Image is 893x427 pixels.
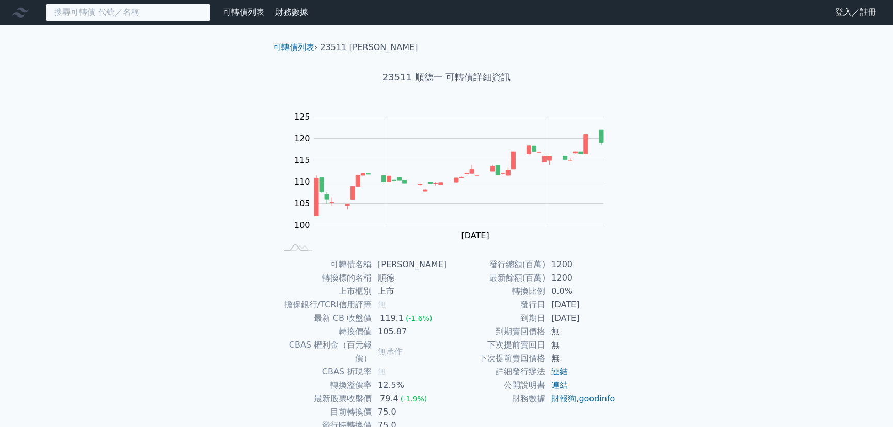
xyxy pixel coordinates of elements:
td: 1200 [545,258,616,271]
g: Chart [289,112,619,240]
td: 無 [545,352,616,365]
td: 到期賣回價格 [446,325,545,338]
tspan: 115 [294,155,310,165]
tspan: 100 [294,220,310,230]
a: 財務數據 [275,7,308,17]
td: , [545,392,616,405]
td: 可轉債名稱 [277,258,372,271]
td: 順德 [372,271,446,285]
td: 詳細發行辦法 [446,365,545,379]
td: CBAS 折現率 [277,365,372,379]
td: CBAS 權利金（百元報價） [277,338,372,365]
td: 最新餘額(百萬) [446,271,545,285]
td: 發行總額(百萬) [446,258,545,271]
td: 最新 CB 收盤價 [277,311,372,325]
td: 轉換溢價率 [277,379,372,392]
a: 財報狗 [551,393,576,403]
span: (-1.6%) [406,314,433,322]
td: 0.0% [545,285,616,298]
a: 連結 [551,367,568,376]
td: 12.5% [372,379,446,392]
td: [DATE] [545,311,616,325]
tspan: 125 [294,112,310,122]
span: 無 [378,300,386,309]
tspan: 110 [294,177,310,187]
td: 上市 [372,285,446,298]
a: 可轉債列表 [273,42,314,52]
td: [PERSON_NAME] [372,258,446,271]
input: 搜尋可轉債 代號／名稱 [45,4,211,21]
td: 轉換比例 [446,285,545,298]
td: 下次提前賣回價格 [446,352,545,365]
td: 1200 [545,271,616,285]
a: 連結 [551,380,568,390]
td: 105.87 [372,325,446,338]
td: 發行日 [446,298,545,311]
tspan: [DATE] [461,231,489,240]
tspan: 105 [294,199,310,208]
li: 23511 [PERSON_NAME] [321,41,418,54]
td: [DATE] [545,298,616,311]
a: goodinfo [579,393,615,403]
td: 最新股票收盤價 [277,392,372,405]
td: 轉換標的名稱 [277,271,372,285]
td: 下次提前賣回日 [446,338,545,352]
td: 上市櫃別 [277,285,372,298]
div: 79.4 [378,392,401,405]
td: 財務數據 [446,392,545,405]
div: 119.1 [378,311,406,325]
td: 擔保銀行/TCRI信用評等 [277,298,372,311]
span: 無承作 [378,347,403,356]
td: 公開說明書 [446,379,545,392]
g: Series [314,130,603,216]
td: 無 [545,338,616,352]
li: › [273,41,317,54]
td: 轉換價值 [277,325,372,338]
a: 登入／註冊 [827,4,885,21]
h1: 23511 順德一 可轉債詳細資訊 [265,70,628,85]
td: 75.0 [372,405,446,419]
td: 到期日 [446,311,545,325]
td: 目前轉換價 [277,405,372,419]
a: 可轉債列表 [223,7,264,17]
tspan: 120 [294,134,310,143]
span: 無 [378,367,386,376]
td: 無 [545,325,616,338]
span: (-1.9%) [401,395,427,403]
